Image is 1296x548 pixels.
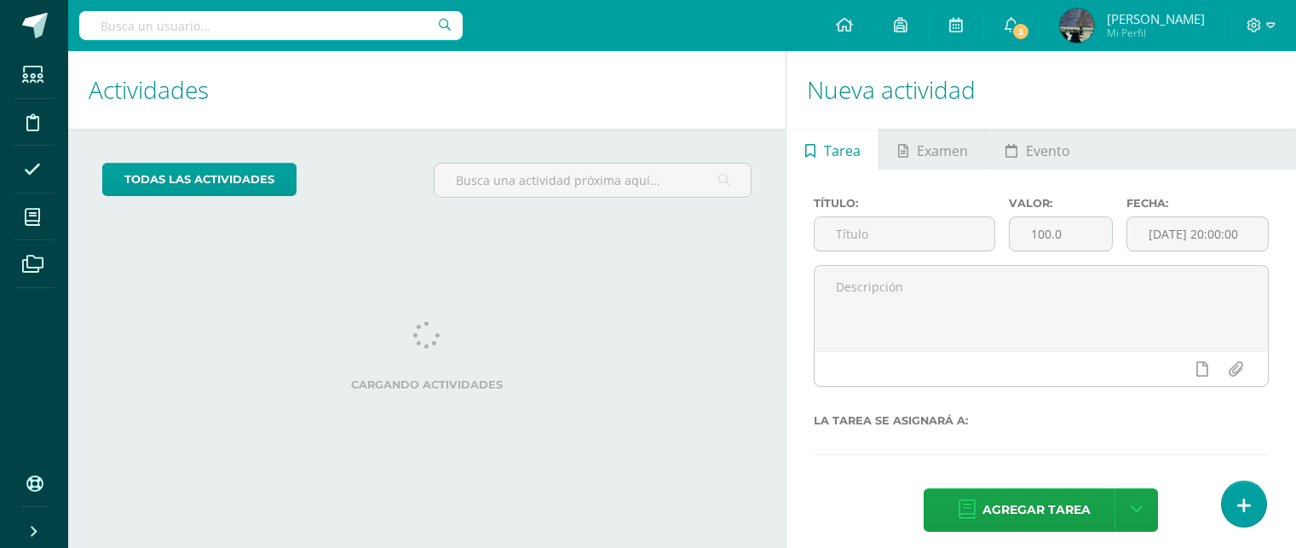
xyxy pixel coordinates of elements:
[79,11,463,40] input: Busca un usuario...
[982,489,1091,531] span: Agregar tarea
[1107,10,1205,27] span: [PERSON_NAME]
[102,163,297,196] a: todas las Actividades
[815,217,994,251] input: Título
[89,51,765,129] h1: Actividades
[1011,22,1030,41] span: 3
[1060,9,1094,43] img: a57d5cf4d2cf7e8fced45c4f2ed9c3f6.png
[435,164,751,197] input: Busca una actividad próxima aquí...
[1009,197,1113,210] label: Valor:
[1107,26,1205,40] span: Mi Perfil
[1010,217,1112,251] input: Puntos máximos
[1127,217,1268,251] input: Fecha de entrega
[807,51,1276,129] h1: Nueva actividad
[1126,197,1269,210] label: Fecha:
[1026,130,1070,171] span: Evento
[814,197,995,210] label: Título:
[814,414,1269,427] label: La tarea se asignará a:
[786,129,878,170] a: Tarea
[987,129,1088,170] a: Evento
[102,378,752,391] label: Cargando actividades
[917,130,968,171] span: Examen
[879,129,986,170] a: Examen
[824,130,861,171] span: Tarea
